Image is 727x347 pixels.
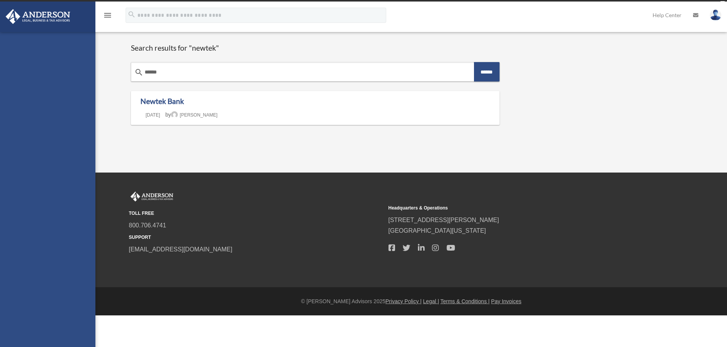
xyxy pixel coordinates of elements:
small: TOLL FREE [129,209,383,217]
a: Newtek Bank [140,97,184,106]
a: 800.706.4741 [129,222,166,229]
div: close [720,1,725,6]
a: [EMAIL_ADDRESS][DOMAIN_NAME] [129,246,232,253]
a: Privacy Policy | [385,298,422,304]
i: search [127,10,136,19]
span: by [165,112,218,118]
h1: Search results for "newtek" [131,43,500,53]
div: © [PERSON_NAME] Advisors 2025 [95,297,727,306]
a: Pay Invoices [491,298,521,304]
a: [GEOGRAPHIC_DATA][US_STATE] [388,227,486,234]
a: [DATE] [140,112,166,118]
a: Terms & Conditions | [440,298,490,304]
a: [PERSON_NAME] [171,112,218,118]
small: SUPPORT [129,233,383,241]
i: search [134,68,143,77]
i: menu [103,11,112,20]
img: Anderson Advisors Platinum Portal [129,192,175,201]
small: Headquarters & Operations [388,204,643,212]
img: User Pic [710,10,721,21]
a: menu [103,13,112,20]
a: [STREET_ADDRESS][PERSON_NAME] [388,217,499,223]
a: Legal | [423,298,439,304]
img: Anderson Advisors Platinum Portal [3,9,73,24]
